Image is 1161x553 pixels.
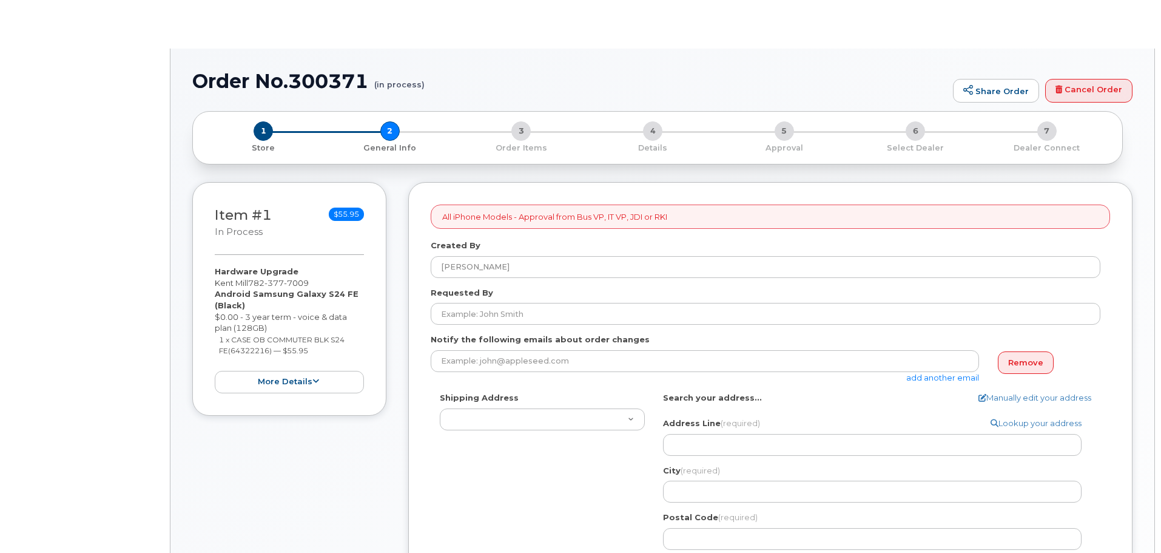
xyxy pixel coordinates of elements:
label: Created By [431,240,480,251]
small: (in process) [374,70,425,89]
a: Remove [998,351,1054,374]
span: (required) [718,512,758,522]
span: 782 [248,278,309,288]
label: Requested By [431,287,493,299]
input: Example: John Smith [431,303,1100,325]
span: 1 [254,121,273,141]
span: $55.95 [329,208,364,221]
label: Address Line [663,418,760,429]
p: Store [207,143,320,154]
a: Share Order [953,79,1039,103]
small: in process [215,226,263,237]
h3: Item #1 [215,208,272,239]
label: Postal Code [663,512,758,523]
small: 1 x CASE OB COMMUTER BLK S24 FE(64322216) — $55.95 [219,335,345,356]
span: 377 [264,278,284,288]
a: add another email [906,373,979,382]
button: more details [215,371,364,393]
div: Kent Mill $0.00 - 3 year term - voice & data plan (128GB) [215,266,364,393]
h1: Order No.300371 [192,70,947,92]
a: Manually edit your address [978,392,1091,404]
label: Notify the following emails about order changes [431,334,650,345]
label: City [663,465,720,477]
a: Lookup your address [991,418,1082,429]
strong: Android Samsung Galaxy S24 FE (Black) [215,289,358,310]
span: 7009 [284,278,309,288]
strong: Hardware Upgrade [215,266,298,276]
label: Shipping Address [440,392,519,404]
input: Example: john@appleseed.com [431,350,979,372]
p: All iPhone Models - Approval from Bus VP, IT VP, JDI or RKI [442,211,667,223]
a: 1 Store [203,141,325,154]
span: (required) [721,418,760,428]
a: Cancel Order [1045,79,1132,103]
label: Search your address... [663,392,762,404]
span: (required) [681,466,720,475]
